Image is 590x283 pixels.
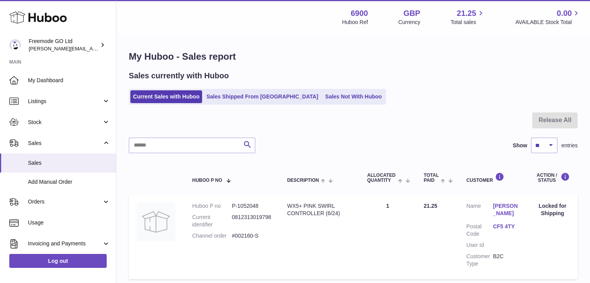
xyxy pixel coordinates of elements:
[342,19,368,26] div: Huboo Ref
[359,195,416,279] td: 1
[28,98,102,105] span: Listings
[28,77,110,84] span: My Dashboard
[192,232,232,240] dt: Channel order
[29,38,99,52] div: Freemode GO Ltd
[466,173,519,183] div: Customer
[322,90,384,103] a: Sales Not With Huboo
[204,90,321,103] a: Sales Shipped From [GEOGRAPHIC_DATA]
[424,173,439,183] span: Total paid
[287,202,351,217] div: WX5+ PINK SWIRL CONTROLLER (6/24)
[367,173,396,183] span: ALLOCATED Quantity
[232,202,272,210] dd: P-1052048
[28,198,102,205] span: Orders
[535,202,570,217] div: Locked for Shipping
[466,202,493,219] dt: Name
[515,19,581,26] span: AVAILABLE Stock Total
[137,202,175,241] img: no-photo.jpg
[192,178,222,183] span: Huboo P no
[450,19,485,26] span: Total sales
[457,8,476,19] span: 21.25
[351,8,368,19] strong: 6900
[28,140,102,147] span: Sales
[466,223,493,238] dt: Postal Code
[403,8,420,19] strong: GBP
[398,19,420,26] div: Currency
[28,159,110,167] span: Sales
[493,223,520,230] a: CF5 4TY
[9,39,21,51] img: lenka.smikniarova@gioteck.com
[557,8,572,19] span: 0.00
[232,232,272,240] dd: #002160-S
[192,202,232,210] dt: Huboo P no
[450,8,485,26] a: 21.25 Total sales
[28,240,102,247] span: Invoicing and Payments
[424,203,437,209] span: 21.25
[493,202,520,217] a: [PERSON_NAME]
[515,8,581,26] a: 0.00 AVAILABLE Stock Total
[28,219,110,226] span: Usage
[29,45,156,52] span: [PERSON_NAME][EMAIL_ADDRESS][DOMAIN_NAME]
[466,242,493,249] dt: User Id
[192,214,232,228] dt: Current identifier
[232,214,272,228] dd: 0812313019798
[9,254,107,268] a: Log out
[129,50,578,63] h1: My Huboo - Sales report
[28,119,102,126] span: Stock
[493,253,520,267] dd: B2C
[561,142,578,149] span: entries
[287,178,319,183] span: Description
[28,178,110,186] span: Add Manual Order
[513,142,527,149] label: Show
[535,173,570,183] div: Action / Status
[129,71,229,81] h2: Sales currently with Huboo
[466,253,493,267] dt: Customer Type
[130,90,202,103] a: Current Sales with Huboo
